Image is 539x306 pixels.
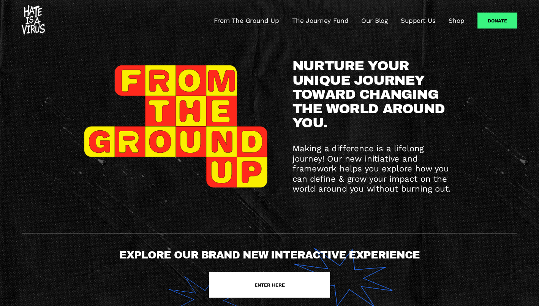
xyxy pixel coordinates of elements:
[292,16,348,25] a: The Journey Fund
[22,5,45,36] img: #HATEISAVIRUS
[361,16,388,25] a: Our Blog
[401,16,435,25] a: Support Us
[449,16,465,25] a: Shop
[292,59,449,130] span: NURTURE YOUR UNIQUE JOURNEY TOWARD CHANGING THE WORLD AROUND YOU.
[214,16,279,25] a: From The Ground Up
[292,143,452,193] span: Making a difference is a lifelong journey! Our new initiative and framework helps you explore how...
[84,250,455,261] h4: EXPLORE OUR BRAND NEW INTERACTIVE EXPERIENCE
[209,272,330,298] a: ENTER HERE
[477,13,517,29] a: Donate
